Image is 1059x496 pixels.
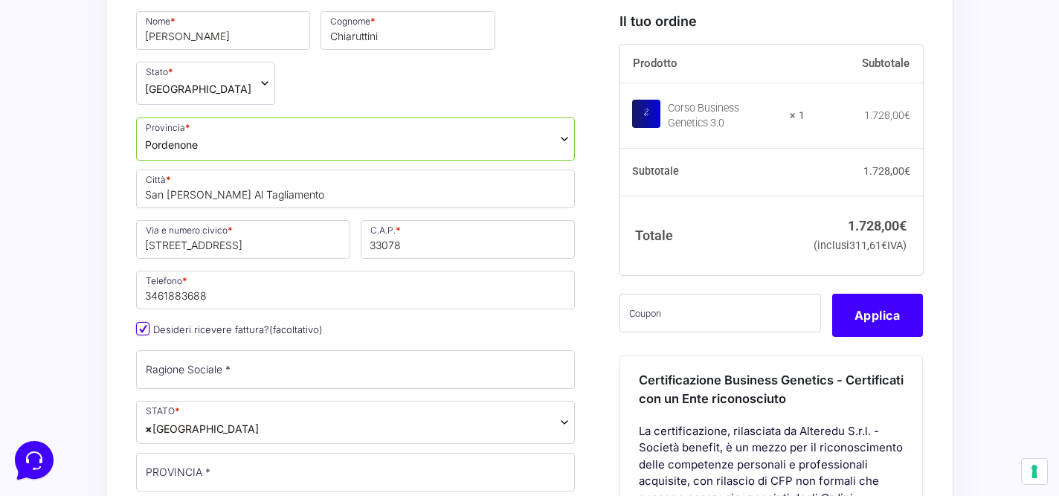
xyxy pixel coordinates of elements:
[904,165,910,177] span: €
[158,184,274,196] a: Apri Centro Assistenza
[899,217,907,233] span: €
[864,109,910,120] bdi: 1.728,00
[136,323,323,335] label: Desideri ricevere fattura?
[136,401,575,444] span: Italia
[136,220,350,259] input: Via e numero civico *
[848,217,907,233] bdi: 1.728,00
[145,137,198,152] span: Pordenone
[145,421,259,437] span: Italia
[619,196,805,275] th: Totale
[136,62,275,105] span: Stato
[619,148,805,196] th: Subtotale
[136,453,575,492] input: PROVINCIA *
[814,239,907,251] small: (inclusi IVA)
[619,11,923,31] h3: Il tuo ordine
[668,100,780,130] div: Corso Business Genetics 3.0
[145,421,152,437] span: ×
[229,380,251,393] p: Aiuto
[619,45,805,83] th: Prodotto
[361,220,575,259] input: C.A.P. *
[805,45,923,83] th: Subtotale
[97,134,219,146] span: Inizia una conversazione
[24,83,54,113] img: dark
[12,438,57,483] iframe: Customerly Messenger Launcher
[321,11,495,50] input: Cognome *
[1022,459,1047,484] button: Le tue preferenze relative al consenso per le tecnologie di tracciamento
[269,323,323,335] span: (facoltativo)
[45,380,70,393] p: Home
[849,239,887,251] span: 311,61
[790,108,805,123] strong: × 1
[12,359,103,393] button: Home
[904,109,910,120] span: €
[194,359,286,393] button: Aiuto
[832,294,923,337] button: Applica
[24,59,126,71] span: Le tue conversazioni
[136,350,575,389] input: Ragione Sociale *
[863,165,910,177] bdi: 1.728,00
[136,271,575,309] input: Telefono *
[71,83,101,113] img: dark
[24,125,274,155] button: Inizia una conversazione
[632,99,660,127] img: Corso Business Genetics 3.0
[103,359,195,393] button: Messaggi
[136,117,575,161] span: Provincia
[136,11,310,50] input: Nome *
[136,322,149,335] input: Desideri ricevere fattura?(facoltativo)
[145,81,251,97] span: Italia
[881,239,887,251] span: €
[48,83,77,113] img: dark
[12,12,250,36] h2: Ciao da Marketers 👋
[619,294,821,332] input: Coupon
[129,380,169,393] p: Messaggi
[136,170,575,208] input: Città *
[24,184,116,196] span: Trova una risposta
[33,216,243,231] input: Cerca un articolo...
[639,373,904,406] span: Certificazione Business Genetics - Certificati con un Ente riconosciuto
